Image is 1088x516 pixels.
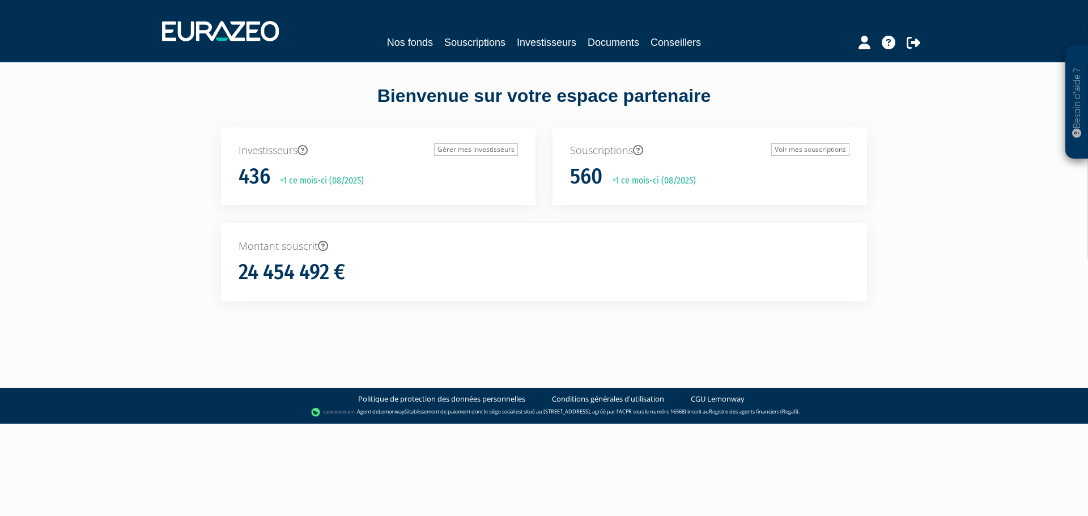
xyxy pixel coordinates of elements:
[387,35,433,50] a: Nos fonds
[517,35,576,50] a: Investisseurs
[212,83,875,127] div: Bienvenue sur votre espace partenaire
[604,174,696,187] p: +1 ce mois-ci (08/2025)
[570,165,602,189] h1: 560
[771,143,849,156] a: Voir mes souscriptions
[444,35,505,50] a: Souscriptions
[1070,52,1083,153] p: Besoin d'aide ?
[272,174,364,187] p: +1 ce mois-ci (08/2025)
[651,35,701,50] a: Conseillers
[239,239,849,254] p: Montant souscrit
[239,261,345,284] h1: 24 454 492 €
[311,407,355,418] img: logo-lemonway.png
[552,394,664,404] a: Conditions générales d'utilisation
[239,143,518,158] p: Investisseurs
[588,35,639,50] a: Documents
[709,408,798,415] a: Registre des agents financiers (Regafi)
[239,165,270,189] h1: 436
[434,143,518,156] a: Gérer mes investisseurs
[162,21,279,41] img: 1732889491-logotype_eurazeo_blanc_rvb.png
[691,394,745,404] a: CGU Lemonway
[379,408,405,415] a: Lemonway
[570,143,849,158] p: Souscriptions
[358,394,525,404] a: Politique de protection des données personnelles
[11,407,1077,418] div: - Agent de (établissement de paiement dont le siège social est situé au [STREET_ADDRESS], agréé p...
